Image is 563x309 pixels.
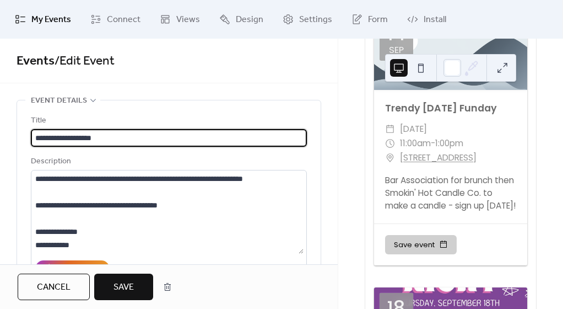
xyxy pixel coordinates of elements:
span: Form [368,13,388,26]
span: 1:00pm [435,136,463,151]
span: Save [113,281,134,294]
div: Description [31,155,305,168]
span: Install [424,13,446,26]
span: Views [176,13,200,26]
button: Cancel [18,274,90,300]
span: Settings [299,13,332,26]
span: Connect [107,13,140,26]
div: Trendy [DATE] Funday [374,101,527,115]
span: / Edit Event [55,49,115,73]
a: Views [151,4,208,34]
div: Title [31,114,305,127]
a: Form [343,4,396,34]
a: My Events [7,4,79,34]
span: Cancel [37,281,71,294]
button: Save event [385,235,457,255]
a: Connect [82,4,149,34]
a: Install [399,4,454,34]
span: My Events [31,13,71,26]
a: [STREET_ADDRESS] [400,151,477,165]
span: - [431,136,435,151]
span: Design [236,13,263,26]
div: Sep [389,46,404,55]
button: AI Assistant [35,260,110,277]
span: [DATE] [400,122,427,136]
div: ​ [385,136,395,151]
div: ​ [385,151,395,165]
div: 14 [387,25,405,43]
a: Design [211,4,272,34]
a: Settings [274,4,340,34]
div: ​ [385,122,395,136]
div: AI Assistant [56,263,102,276]
a: Events [17,49,55,73]
span: Event details [31,94,87,108]
div: Bar Association for brunch then Smokin' Hot Candle Co. to make a candle - sign up [DATE]! [374,174,527,212]
button: Save [94,274,153,300]
span: 11:00am [400,136,431,151]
